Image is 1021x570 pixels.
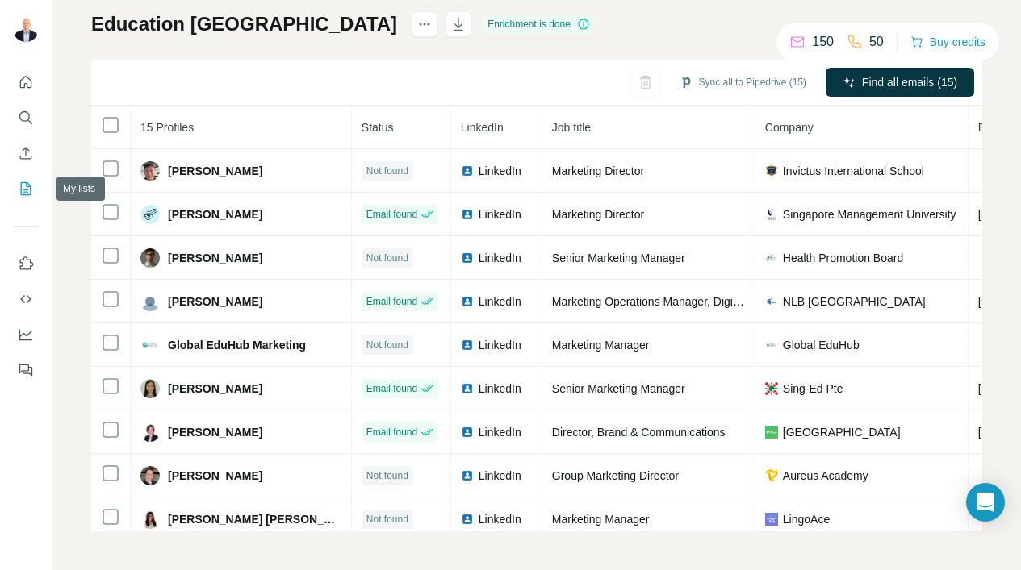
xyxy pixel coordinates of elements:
span: Company [765,121,814,134]
span: Not found [366,164,408,178]
span: Sing-Ed Pte [783,381,843,397]
span: LinkedIn [479,163,521,179]
img: Avatar [140,422,160,442]
p: 150 [812,32,834,52]
span: Aureus Academy [783,468,868,484]
img: company-logo [765,164,778,177]
span: [PERSON_NAME] [168,163,262,179]
span: Email [978,121,1006,134]
span: LinkedIn [461,121,504,134]
img: Avatar [140,161,160,181]
span: [PERSON_NAME] [168,293,262,310]
button: Use Surfe API [13,285,39,314]
div: Open Intercom Messenger [966,483,1005,522]
span: [GEOGRAPHIC_DATA] [783,424,901,440]
img: Avatar [13,16,39,42]
span: LinkedIn [479,337,521,353]
img: Avatar [140,205,160,224]
span: [PERSON_NAME] [168,424,262,440]
img: LinkedIn logo [461,164,474,177]
button: Search [13,103,39,132]
p: 50 [869,32,884,52]
span: LinkedIn [479,424,521,440]
img: company-logo [765,339,778,352]
span: 15 Profiles [140,121,194,134]
img: company-logo [765,382,778,395]
img: LinkedIn logo [461,252,474,264]
img: LinkedIn logo [461,513,474,526]
span: Not found [366,468,408,483]
span: LingoAce [783,511,830,527]
span: Find all emails (15) [862,74,957,90]
span: [PERSON_NAME] [168,250,262,266]
img: company-logo [765,513,778,526]
span: Senior Marketing Manager [552,252,685,264]
img: Avatar [140,248,160,268]
span: LinkedIn [479,250,521,266]
img: company-logo [765,426,778,439]
span: LinkedIn [479,468,521,484]
span: Not found [366,512,408,526]
span: Not found [366,338,408,352]
span: Email found [366,207,417,222]
img: Avatar [140,466,160,485]
span: Email found [366,425,417,439]
img: Avatar [140,335,160,355]
span: [PERSON_NAME] [168,468,262,484]
button: Find all emails (15) [826,68,974,97]
img: company-logo [765,252,778,264]
img: Avatar [140,292,160,311]
div: Enrichment is done [483,15,595,34]
img: LinkedIn logo [461,295,474,308]
span: LinkedIn [479,381,521,397]
img: LinkedIn logo [461,208,474,221]
button: Enrich CSV [13,139,39,168]
img: Avatar [140,510,160,529]
span: LinkedIn [479,511,521,527]
span: Email found [366,381,417,396]
span: NLB [GEOGRAPHIC_DATA] [783,293,926,310]
img: LinkedIn logo [461,382,474,395]
img: LinkedIn logo [461,469,474,482]
span: Senior Marketing Manager [552,382,685,395]
span: Singapore Management University [783,206,956,223]
span: Marketing Director [552,164,644,177]
span: Global EduHub Marketing [168,337,306,353]
img: LinkedIn logo [461,426,474,439]
span: Marketing Operations Manager, Digital Experience [552,295,805,308]
span: [PERSON_NAME] [168,206,262,223]
h1: Education [GEOGRAPHIC_DATA] [91,11,397,37]
button: Buy credits [910,31,985,53]
img: company-logo [765,295,778,308]
span: Invictus International School [783,163,924,179]
span: Global EduHub [783,337,860,353]
button: actions [412,11,437,37]
span: Not found [366,251,408,265]
span: LinkedIn [479,293,521,310]
span: Job title [552,121,591,134]
img: company-logo [765,208,778,221]
button: Feedback [13,356,39,385]
img: Avatar [140,379,160,398]
button: Use Surfe on LinkedIn [13,249,39,278]
button: Dashboard [13,320,39,349]
span: Email found [366,294,417,309]
button: Sync all to Pipedrive (15) [668,70,818,94]
span: Marketing Director [552,208,644,221]
span: Director, Brand & Communications [552,426,726,439]
button: Quick start [13,68,39,97]
span: Status [362,121,394,134]
span: [PERSON_NAME] [168,381,262,397]
span: LinkedIn [479,206,521,223]
span: [PERSON_NAME] [PERSON_NAME] [168,511,341,527]
span: Health Promotion Board [783,250,903,266]
span: Marketing Manager [552,513,650,526]
button: My lists [13,174,39,203]
img: LinkedIn logo [461,339,474,352]
span: Marketing Manager [552,339,650,352]
img: company-logo [765,467,778,483]
span: Group Marketing Director [552,469,679,482]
